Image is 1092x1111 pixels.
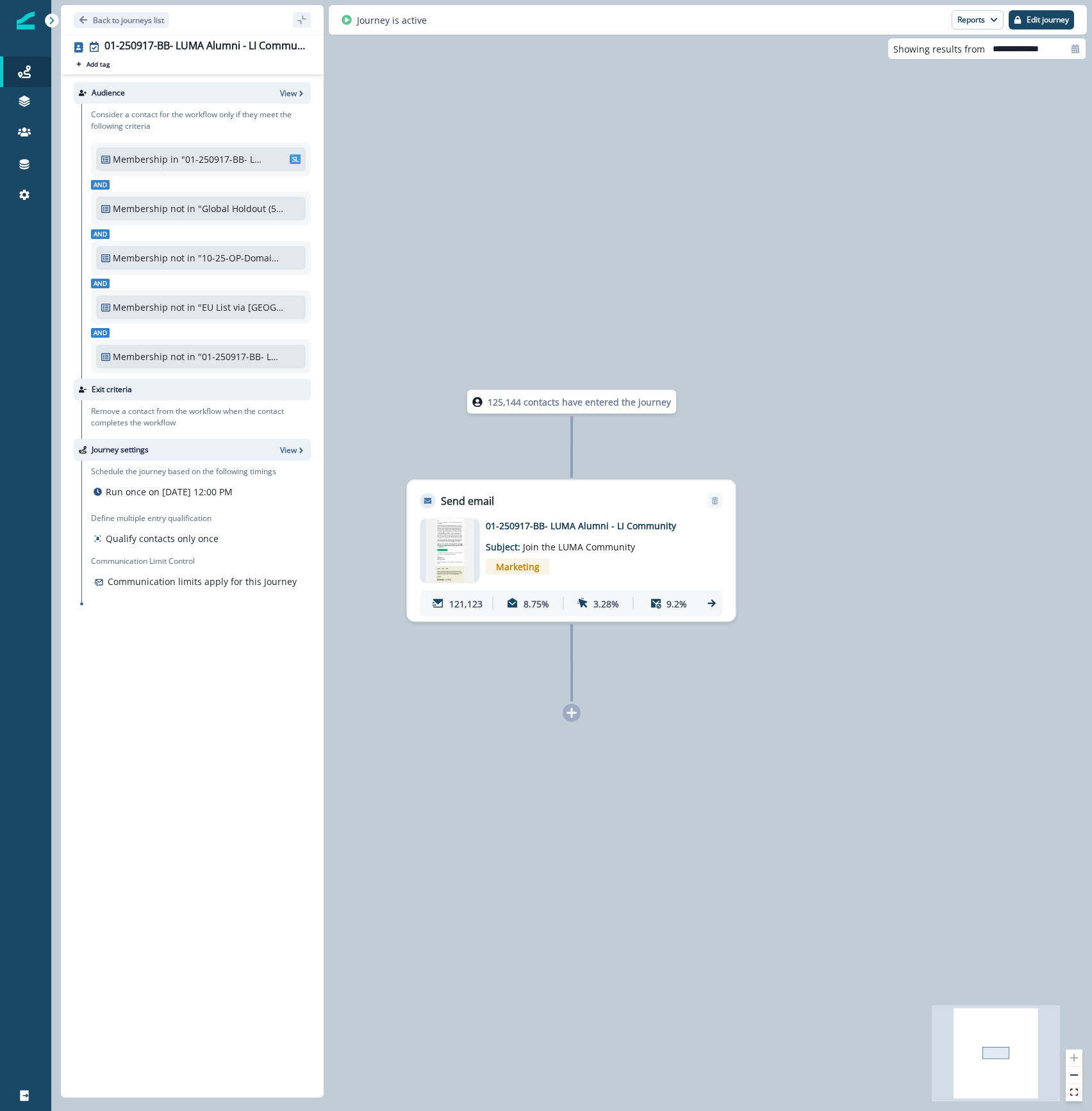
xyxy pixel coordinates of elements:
[17,12,35,29] img: Inflection
[113,350,168,363] p: Membership
[92,384,132,395] p: Exit criteria
[113,202,168,215] p: Membership
[91,466,276,477] p: Schedule the journey based on the following timings
[198,350,284,363] p: "01-250917-BB- LUMA Alumni - LI Community - Invalid emails suppression list"
[91,279,110,288] span: And
[426,519,474,583] img: email asset unavailable
[1009,10,1074,29] button: Edit journey
[106,532,219,545] p: Qualify contacts only once
[113,152,168,166] p: Membership
[290,154,301,164] span: SL
[104,40,306,54] div: 01-250917-BB- LUMA Alumni - LI Community
[91,229,110,239] span: And
[593,597,619,610] p: 3.28%
[666,597,687,610] p: 9.2%
[106,485,233,498] p: Run once on [DATE] 12:00 PM
[108,575,297,588] p: Communication limits apply for this Journey
[357,13,427,27] p: Journey is active
[280,445,306,456] button: View
[198,251,284,265] p: "10-25-OP-Domain Unsub Exclusions"
[91,513,221,524] p: Define multiple entry qualification
[1027,15,1069,24] p: Edit journey
[74,59,112,69] button: Add tag
[170,300,195,314] p: not in
[91,555,311,567] p: Communication Limit Control
[170,152,179,166] p: in
[93,15,164,26] p: Back to journeys list
[280,88,297,99] p: View
[87,60,110,68] p: Add tag
[91,328,110,338] span: And
[407,480,736,622] div: Send emailRemoveemail asset unavailable01-250917-BB- LUMA Alumni - LI CommunitySubject: Join the ...
[893,42,985,56] p: Showing results from
[170,350,195,363] p: not in
[449,390,695,414] div: 125,144 contacts have entered the journey
[113,300,168,314] p: Membership
[293,12,311,28] button: sidebar collapse toggle
[113,251,168,265] p: Membership
[1066,1067,1082,1084] button: zoom out
[524,597,549,610] p: 8.75%
[488,395,671,409] p: 125,144 contacts have entered the journey
[170,202,195,215] p: not in
[198,300,284,314] p: "EU List via [GEOGRAPHIC_DATA] ([GEOGRAPHIC_DATA])"
[449,597,483,610] p: 121,123
[92,87,125,99] p: Audience
[441,493,494,509] p: Send email
[952,10,1004,29] button: Reports
[486,532,646,554] p: Subject:
[486,519,691,532] p: 01-250917-BB- LUMA Alumni - LI Community
[280,445,297,456] p: View
[181,152,267,166] p: "01-250917-BB- LUMA Alumni - LI Community - Audience List"
[74,12,169,28] button: Go back
[198,202,284,215] p: "Global Holdout (5%)"
[523,541,635,553] span: Join the LUMA Community
[280,88,306,99] button: View
[170,251,195,265] p: not in
[486,559,550,575] span: Marketing
[91,180,110,190] span: And
[91,109,311,132] p: Consider a contact for the workflow only if they meet the following criteria
[92,444,149,456] p: Journey settings
[1066,1084,1082,1101] button: fit view
[91,406,311,429] p: Remove a contact from the workflow when the contact completes the workflow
